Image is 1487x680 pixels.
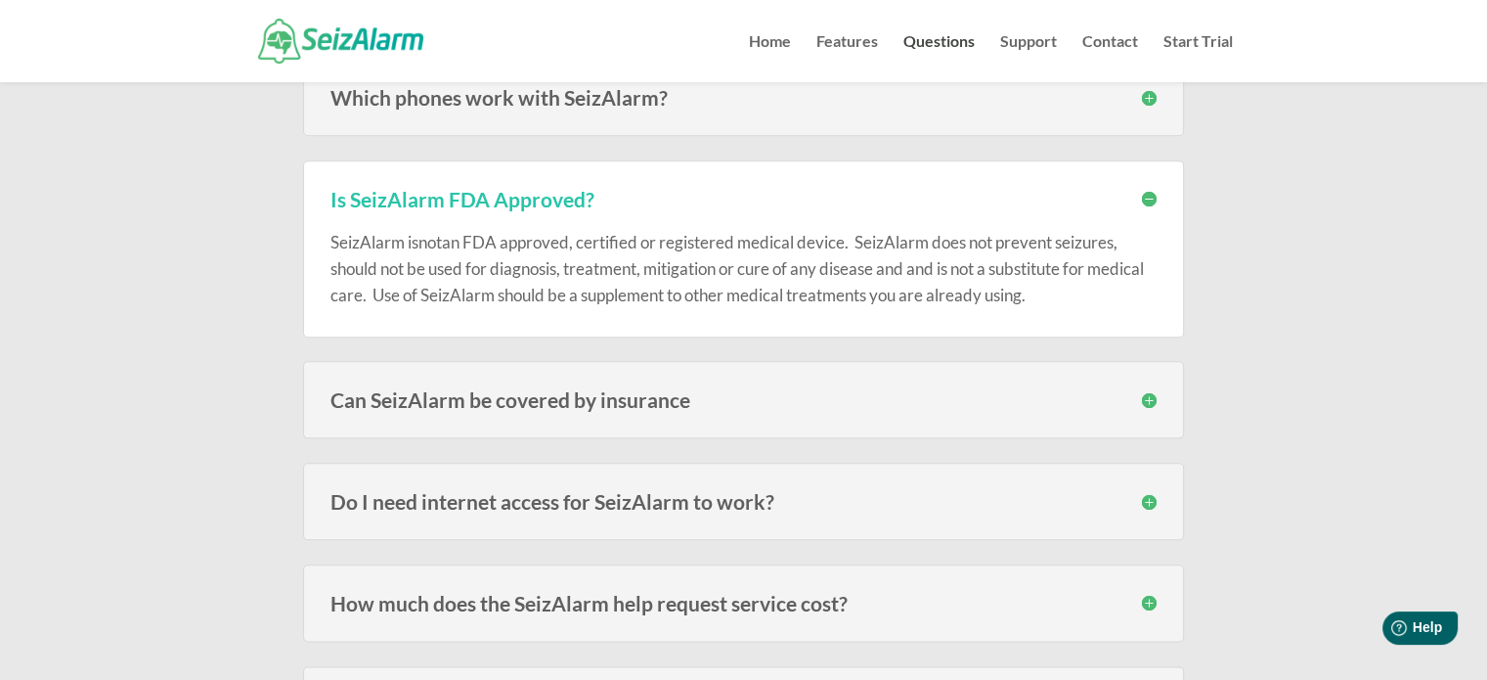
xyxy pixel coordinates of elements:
h3: Can SeizAlarm be covered by insurance [330,389,1157,410]
a: Questions [903,34,975,82]
a: Features [816,34,878,82]
h3: Is SeizAlarm FDA Approved? [330,189,1157,209]
a: Start Trial [1163,34,1233,82]
span: an FDA approved, certified or registered medical device. SeizAlarm does not prevent seizures, sho... [330,232,1144,305]
img: SeizAlarm [258,19,423,63]
h3: Do I need internet access for SeizAlarm to work? [330,491,1157,512]
a: Support [1000,34,1057,82]
span: not [418,232,442,252]
span: SeizAlarm is [330,232,418,252]
a: Home [749,34,791,82]
iframe: Help widget launcher [1313,604,1465,658]
h3: Which phones work with SeizAlarm? [330,87,1157,108]
h3: How much does the SeizAlarm help request service cost? [330,593,1157,613]
a: Contact [1082,34,1138,82]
